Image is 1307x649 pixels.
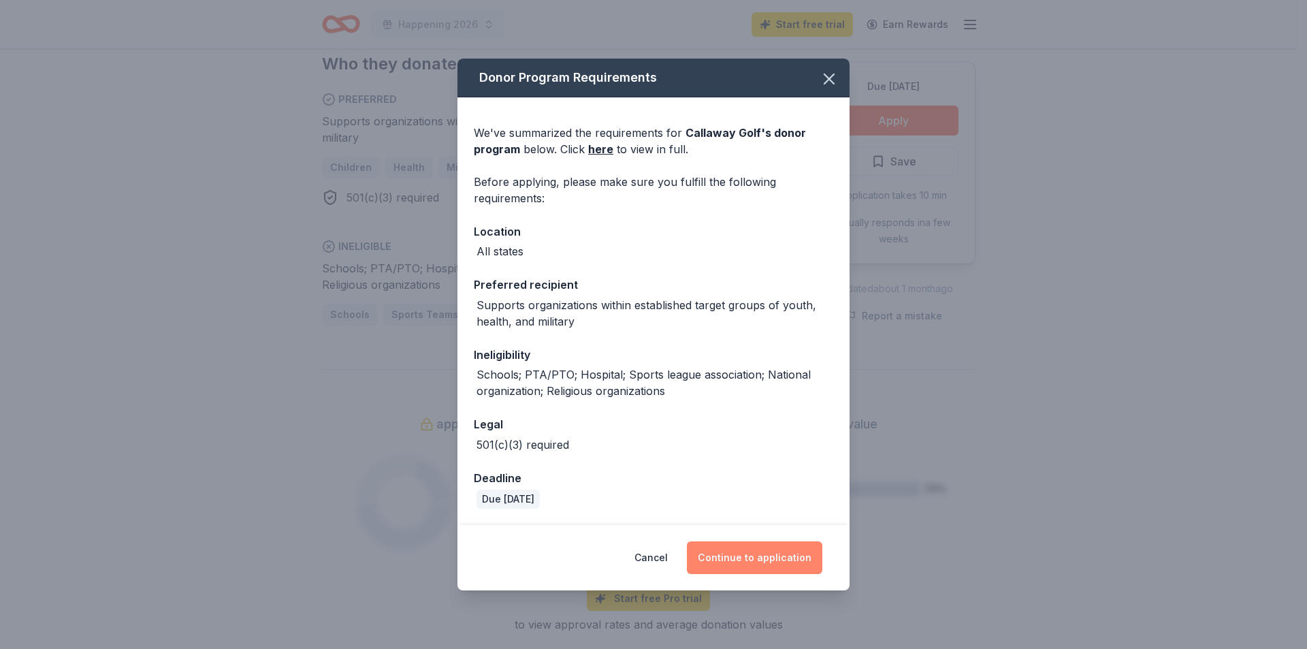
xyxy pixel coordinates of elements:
[687,541,822,574] button: Continue to application
[474,174,833,206] div: Before applying, please make sure you fulfill the following requirements:
[477,297,833,330] div: Supports organizations within established target groups of youth, health, and military
[457,59,850,97] div: Donor Program Requirements
[474,125,833,157] div: We've summarized the requirements for below. Click to view in full.
[477,490,540,509] div: Due [DATE]
[477,366,833,399] div: Schools; PTA/PTO; Hospital; Sports league association; National organization; Religious organizat...
[477,437,569,453] div: 501(c)(3) required
[474,346,833,364] div: Ineligibility
[634,541,668,574] button: Cancel
[477,243,523,259] div: All states
[474,469,833,487] div: Deadline
[474,223,833,240] div: Location
[588,141,613,157] a: here
[474,276,833,294] div: Preferred recipient
[474,415,833,433] div: Legal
